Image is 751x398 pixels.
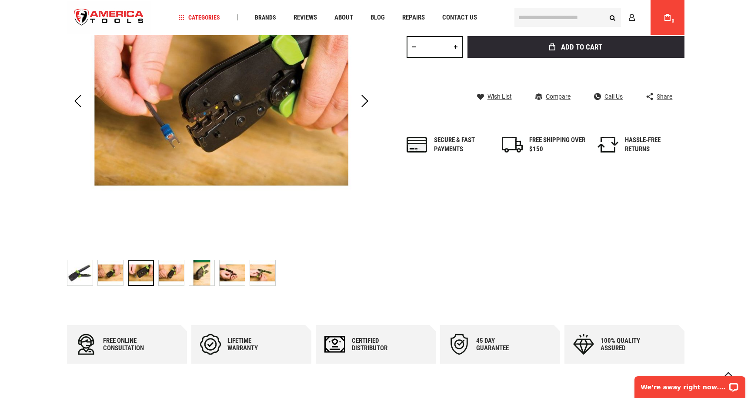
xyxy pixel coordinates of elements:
div: GREENLEE K210 CRIMPING TOOL WITH 10873, 10874, AND 10875 DIE SETS [67,255,97,290]
img: GREENLEE K210 CRIMPING TOOL WITH 10873, 10874, AND 10875 DIE SETS [189,260,214,285]
iframe: Secure express checkout frame [466,60,686,86]
div: 100% quality assured [601,337,653,352]
a: Call Us [594,93,623,100]
div: GREENLEE K210 CRIMPING TOOL WITH 10873, 10874, AND 10875 DIE SETS [128,255,158,290]
span: Brands [255,14,276,20]
a: Categories [174,12,224,23]
div: Free online consultation [103,337,155,352]
div: HASSLE-FREE RETURNS [625,136,681,154]
span: Reviews [294,14,317,21]
a: Brands [251,12,280,23]
span: 0 [672,19,674,23]
a: Reviews [290,12,321,23]
div: 45 day Guarantee [476,337,528,352]
div: FREE SHIPPING OVER $150 [529,136,586,154]
img: America Tools [67,1,151,34]
a: store logo [67,1,151,34]
a: About [330,12,357,23]
img: GREENLEE K210 CRIMPING TOOL WITH 10873, 10874, AND 10875 DIE SETS [67,260,93,285]
img: GREENLEE K210 CRIMPING TOOL WITH 10873, 10874, AND 10875 DIE SETS [250,260,275,285]
div: Lifetime warranty [227,337,280,352]
span: About [334,14,353,21]
span: Repairs [402,14,425,21]
div: GREENLEE K210 CRIMPING TOOL WITH 10873, 10874, AND 10875 DIE SETS [97,255,128,290]
button: Add to Cart [467,36,684,58]
span: Blog [370,14,385,21]
div: GREENLEE K210 CRIMPING TOOL WITH 10873, 10874, AND 10875 DIE SETS [219,255,250,290]
a: Repairs [398,12,429,23]
img: GREENLEE K210 CRIMPING TOOL WITH 10873, 10874, AND 10875 DIE SETS [98,260,123,285]
img: GREENLEE K210 CRIMPING TOOL WITH 10873, 10874, AND 10875 DIE SETS [220,260,245,285]
span: Compare [546,93,571,99]
div: GREENLEE K210 CRIMPING TOOL WITH 10873, 10874, AND 10875 DIE SETS [250,255,276,290]
img: GREENLEE K210 CRIMPING TOOL WITH 10873, 10874, AND 10875 DIE SETS [159,260,184,285]
span: Contact Us [442,14,477,21]
span: Categories [178,14,220,20]
a: Wish List [477,93,512,100]
img: shipping [502,137,523,153]
div: Secure & fast payments [434,136,491,154]
span: Wish List [487,93,512,99]
div: GREENLEE K210 CRIMPING TOOL WITH 10873, 10874, AND 10875 DIE SETS [158,255,189,290]
img: payments [407,137,427,153]
div: Certified Distributor [352,337,404,352]
iframe: LiveChat chat widget [629,371,751,398]
span: Add to Cart [561,43,602,51]
span: Call Us [604,93,623,99]
span: Share [657,93,672,99]
button: Search [604,9,621,26]
a: Contact Us [438,12,481,23]
a: Blog [367,12,389,23]
img: returns [597,137,618,153]
a: Compare [535,93,571,100]
div: GREENLEE K210 CRIMPING TOOL WITH 10873, 10874, AND 10875 DIE SETS [189,255,219,290]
